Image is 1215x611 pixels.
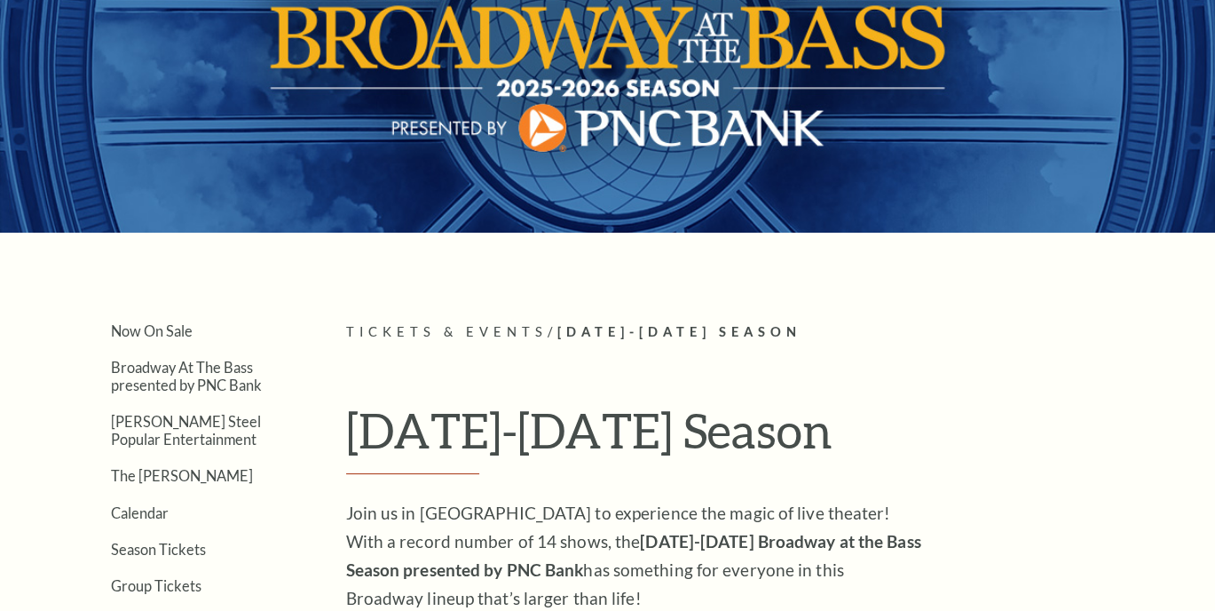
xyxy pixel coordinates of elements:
[111,413,261,447] a: [PERSON_NAME] Steel Popular Entertainment
[346,324,548,339] span: Tickets & Events
[111,504,169,521] a: Calendar
[111,359,262,393] a: Broadway At The Bass presented by PNC Bank
[111,467,253,484] a: The [PERSON_NAME]
[111,322,193,339] a: Now On Sale
[556,324,801,339] span: [DATE]-[DATE] Season
[346,321,1158,344] p: /
[111,541,206,558] a: Season Tickets
[346,401,1158,474] h1: [DATE]-[DATE] Season
[346,531,921,580] strong: [DATE]-[DATE] Broadway at the Bass Season presented by PNC Bank
[111,577,201,594] a: Group Tickets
